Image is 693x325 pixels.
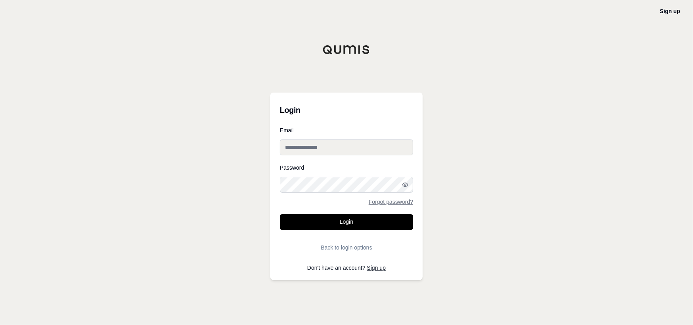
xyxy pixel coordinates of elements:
[323,45,370,54] img: Qumis
[280,102,413,118] h3: Login
[280,128,413,133] label: Email
[660,8,680,14] a: Sign up
[369,199,413,205] a: Forgot password?
[367,265,386,271] a: Sign up
[280,214,413,230] button: Login
[280,265,413,271] p: Don't have an account?
[280,165,413,170] label: Password
[280,240,413,255] button: Back to login options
